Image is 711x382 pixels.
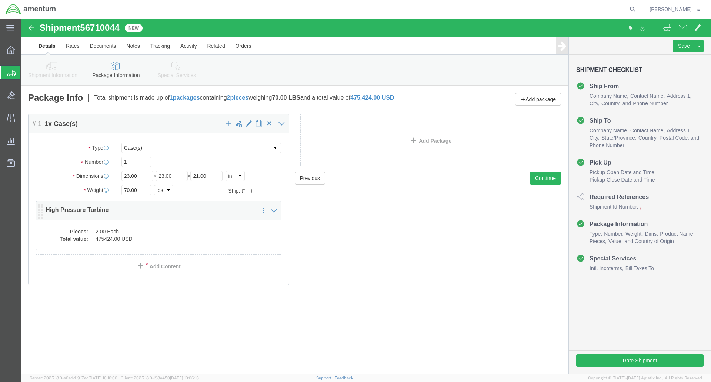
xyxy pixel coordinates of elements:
[170,376,199,380] span: [DATE] 10:06:13
[650,5,692,13] span: Joshua Keller
[316,376,335,380] a: Support
[21,19,711,374] iframe: FS Legacy Container
[121,376,199,380] span: Client: 2025.18.0-198a450
[334,376,353,380] a: Feedback
[588,375,702,381] span: Copyright © [DATE]-[DATE] Agistix Inc., All Rights Reserved
[649,5,701,14] button: [PERSON_NAME]
[30,376,117,380] span: Server: 2025.18.0-a0edd1917ac
[5,4,56,15] img: logo
[89,376,117,380] span: [DATE] 10:10:00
